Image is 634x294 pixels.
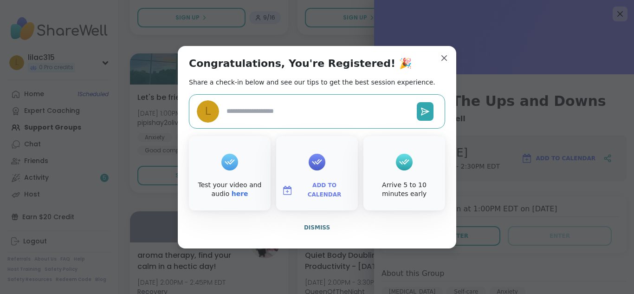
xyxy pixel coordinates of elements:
span: Add to Calendar [297,181,352,199]
a: here [232,190,248,197]
div: Arrive 5 to 10 minutes early [365,181,443,199]
img: ShareWell Logomark [282,185,293,196]
button: Add to Calendar [278,181,356,200]
h1: Congratulations, You're Registered! 🎉 [189,57,412,70]
h2: Share a check-in below and see our tips to get the best session experience. [189,78,435,87]
button: Dismiss [189,218,445,237]
span: Dismiss [304,224,330,231]
div: Test your video and audio [191,181,269,199]
span: l [205,103,211,119]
